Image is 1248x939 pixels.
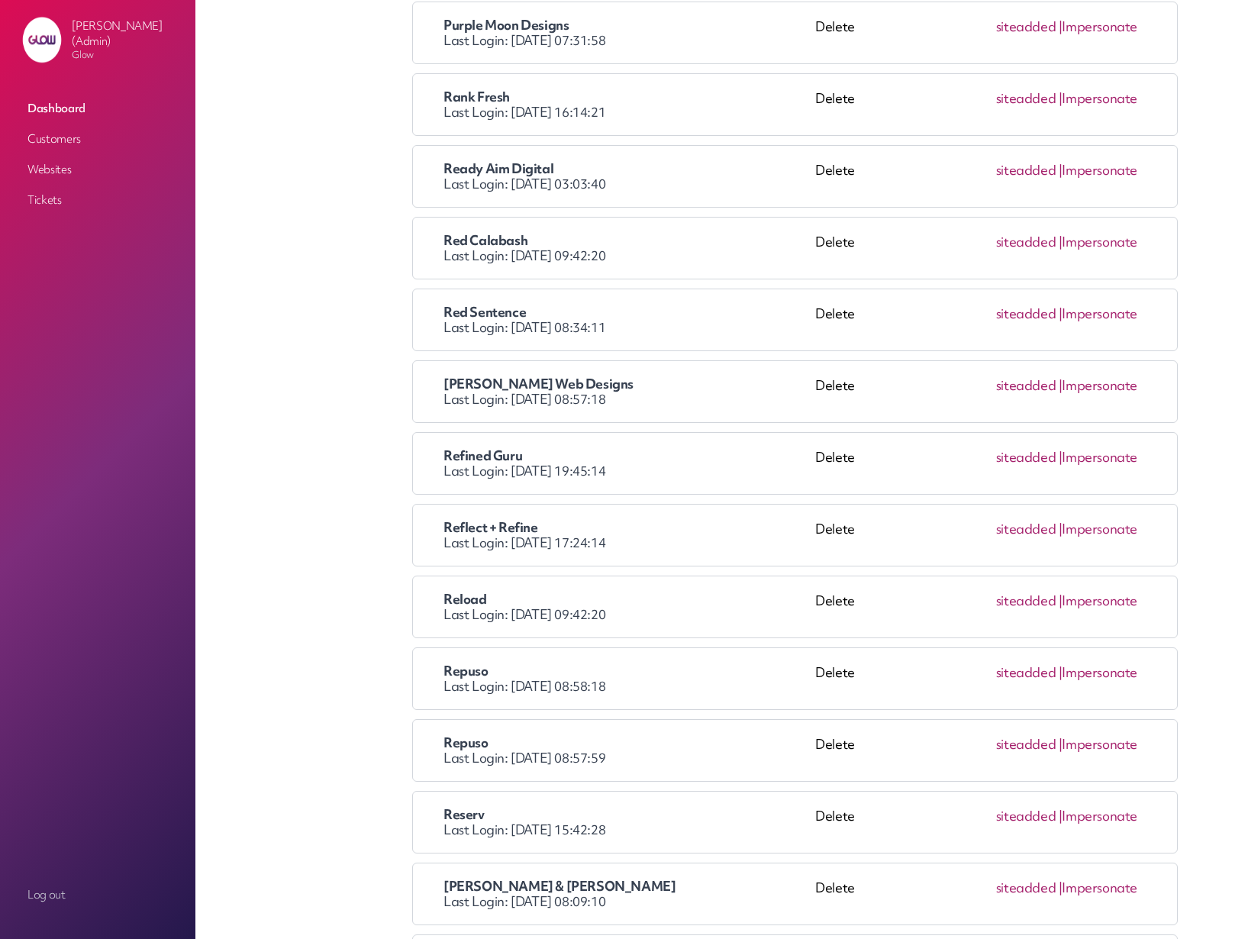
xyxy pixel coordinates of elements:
[1062,664,1137,681] a: Impersonate
[815,89,855,120] div: Delete
[996,376,1137,407] span: site added |
[443,17,569,34] span: Purple Moon Designs
[21,881,174,908] a: Log out
[443,520,815,550] div: Last Login: [DATE] 17:24:14
[996,18,1137,48] span: site added |
[996,161,1137,192] span: site added |
[996,879,1137,909] span: site added |
[443,735,815,766] div: Last Login: [DATE] 08:57:59
[1062,449,1137,466] a: Impersonate
[1062,521,1137,537] a: Impersonate
[443,591,487,608] span: Reload
[443,89,510,105] span: Rank Fresh
[443,305,815,335] div: Last Login: [DATE] 08:34:11
[443,304,526,321] span: Red Sentence
[443,879,815,909] div: Last Login: [DATE] 08:09:10
[815,305,855,335] div: Delete
[443,233,815,263] div: Last Login: [DATE] 09:42:20
[443,663,815,694] div: Last Login: [DATE] 08:58:18
[815,18,855,48] div: Delete
[21,186,174,214] a: Tickets
[21,156,174,183] a: Websites
[815,520,855,550] div: Delete
[443,376,634,392] span: [PERSON_NAME] Web Designs
[1062,592,1137,609] a: Impersonate
[72,49,183,61] p: Glow
[443,592,815,622] div: Last Login: [DATE] 09:42:20
[443,232,527,249] span: Red Calabash
[815,807,855,837] div: Delete
[815,161,855,192] div: Delete
[996,233,1137,263] span: site added |
[1062,879,1137,896] a: Impersonate
[443,878,676,895] span: [PERSON_NAME] & [PERSON_NAME]
[996,448,1137,479] span: site added |
[1062,305,1137,322] a: Impersonate
[996,89,1137,120] span: site added |
[443,447,522,464] span: Refined Guru
[815,735,855,766] div: Delete
[1062,736,1137,753] a: Impersonate
[443,161,815,192] div: Last Login: [DATE] 03:03:40
[443,663,489,679] span: Repuso
[21,125,174,153] a: Customers
[1062,234,1137,250] a: Impersonate
[443,18,815,48] div: Last Login: [DATE] 07:31:58
[443,448,815,479] div: Last Login: [DATE] 19:45:14
[1062,377,1137,394] a: Impersonate
[996,663,1137,694] span: site added |
[1062,162,1137,179] a: Impersonate
[21,95,174,122] a: Dashboard
[443,806,485,823] span: Reserv
[1062,18,1137,35] a: Impersonate
[815,448,855,479] div: Delete
[443,807,815,837] div: Last Login: [DATE] 15:42:28
[815,592,855,622] div: Delete
[443,734,489,751] span: Repuso
[72,18,183,49] p: [PERSON_NAME] (Admin)
[996,520,1137,550] span: site added |
[996,807,1137,837] span: site added |
[443,89,815,120] div: Last Login: [DATE] 16:14:21
[443,376,815,407] div: Last Login: [DATE] 08:57:18
[443,160,553,177] span: Ready Aim Digital
[1062,90,1137,107] a: Impersonate
[815,879,855,909] div: Delete
[1062,808,1137,824] a: Impersonate
[815,663,855,694] div: Delete
[996,305,1137,335] span: site added |
[815,376,855,407] div: Delete
[996,592,1137,622] span: site added |
[815,233,855,263] div: Delete
[443,519,538,536] span: Reflect + Refine
[996,735,1137,766] span: site added |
